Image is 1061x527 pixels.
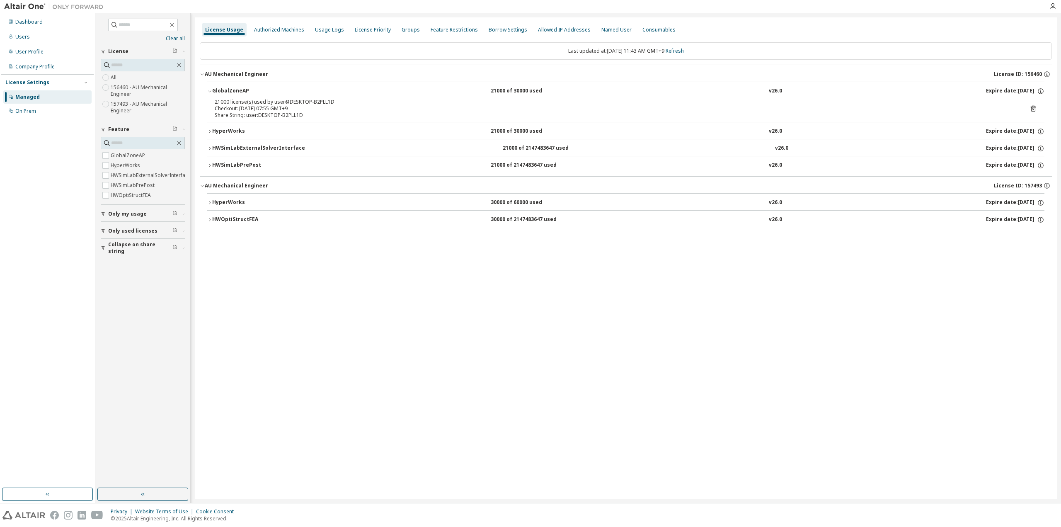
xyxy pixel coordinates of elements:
div: Users [15,34,30,40]
div: Expire date: [DATE] [986,216,1044,223]
div: Consumables [642,27,676,33]
label: All [111,73,118,83]
label: 156460 - AU Mechanical Engineer [111,83,185,99]
button: GlobalZoneAP21000 of 30000 usedv26.0Expire date:[DATE] [207,82,1044,100]
div: AU Mechanical Engineer [205,71,268,78]
span: Only my usage [108,211,147,217]
div: Expire date: [DATE] [986,162,1044,169]
div: License Settings [5,79,49,86]
div: Usage Logs [315,27,344,33]
div: 30000 of 2147483647 used [491,216,565,223]
span: Collapse on share string [108,241,172,255]
div: v26.0 [769,87,782,95]
div: AU Mechanical Engineer [205,182,268,189]
div: HyperWorks [212,199,287,206]
div: Managed [15,94,40,100]
img: facebook.svg [50,511,59,520]
button: Only my usage [101,205,185,223]
div: HyperWorks [212,128,287,135]
label: HWSimLabExternalSolverInterface [111,170,192,180]
div: HWOptiStructFEA [212,216,287,223]
div: Website Terms of Use [135,508,196,515]
a: Refresh [666,47,684,54]
button: Only used licenses [101,222,185,240]
button: HyperWorks30000 of 60000 usedv26.0Expire date:[DATE] [207,194,1044,212]
span: License ID: 156460 [994,71,1042,78]
label: HWOptiStructFEA [111,190,153,200]
label: 157493 - AU Mechanical Engineer [111,99,185,116]
img: youtube.svg [91,511,103,520]
div: Share String: user:DESKTOP-B2PLL1D [215,112,1017,119]
div: Named User [601,27,632,33]
div: Groups [402,27,420,33]
span: License [108,48,128,55]
a: Clear all [101,35,185,42]
button: AU Mechanical EngineerLicense ID: 157493 [200,177,1052,195]
div: 21000 of 2147483647 used [491,162,565,169]
div: Borrow Settings [489,27,527,33]
div: User Profile [15,49,44,55]
div: HWSimLabExternalSolverInterface [212,145,305,152]
div: GlobalZoneAP [212,87,287,95]
div: Feature Restrictions [431,27,478,33]
div: Expire date: [DATE] [986,199,1044,206]
div: License Priority [355,27,391,33]
img: instagram.svg [64,511,73,520]
div: Dashboard [15,19,43,25]
label: HWSimLabPrePost [111,180,156,190]
button: Feature [101,120,185,138]
div: On Prem [15,108,36,114]
div: v26.0 [769,216,782,223]
img: altair_logo.svg [2,511,45,520]
div: Authorized Machines [254,27,304,33]
span: Feature [108,126,129,133]
div: Company Profile [15,63,55,70]
label: HyperWorks [111,160,142,170]
div: 21000 of 30000 used [491,128,565,135]
div: 30000 of 60000 used [491,199,565,206]
div: Allowed IP Addresses [538,27,591,33]
div: Cookie Consent [196,508,239,515]
button: AU Mechanical EngineerLicense ID: 156460 [200,65,1052,83]
div: v26.0 [769,199,782,206]
div: v26.0 [775,145,788,152]
div: 21000 of 30000 used [491,87,565,95]
div: License Usage [205,27,243,33]
span: Only used licenses [108,228,157,234]
div: Last updated at: [DATE] 11:43 AM GMT+9 [200,42,1052,60]
span: Clear filter [172,126,177,133]
div: 21000 license(s) used by user@DESKTOP-B2PLL1D [215,99,1017,105]
div: v26.0 [769,162,782,169]
label: GlobalZoneAP [111,151,147,160]
span: License ID: 157493 [994,182,1042,189]
button: HWSimLabPrePost21000 of 2147483647 usedv26.0Expire date:[DATE] [207,156,1044,175]
div: v26.0 [769,128,782,135]
button: Collapse on share string [101,239,185,257]
div: Expire date: [DATE] [986,87,1044,95]
button: License [101,42,185,61]
span: Clear filter [172,245,177,251]
div: Privacy [111,508,135,515]
div: Checkout: [DATE] 07:55 GMT+9 [215,105,1017,112]
button: HWSimLabExternalSolverInterface21000 of 2147483647 usedv26.0Expire date:[DATE] [207,139,1044,158]
div: Expire date: [DATE] [986,145,1044,152]
img: Altair One [4,2,108,11]
span: Clear filter [172,211,177,217]
button: HyperWorks21000 of 30000 usedv26.0Expire date:[DATE] [207,122,1044,141]
img: linkedin.svg [78,511,86,520]
div: HWSimLabPrePost [212,162,287,169]
p: © 2025 Altair Engineering, Inc. All Rights Reserved. [111,515,239,522]
span: Clear filter [172,48,177,55]
button: HWOptiStructFEA30000 of 2147483647 usedv26.0Expire date:[DATE] [207,211,1044,229]
div: Expire date: [DATE] [986,128,1044,135]
div: 21000 of 2147483647 used [503,145,577,152]
span: Clear filter [172,228,177,234]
